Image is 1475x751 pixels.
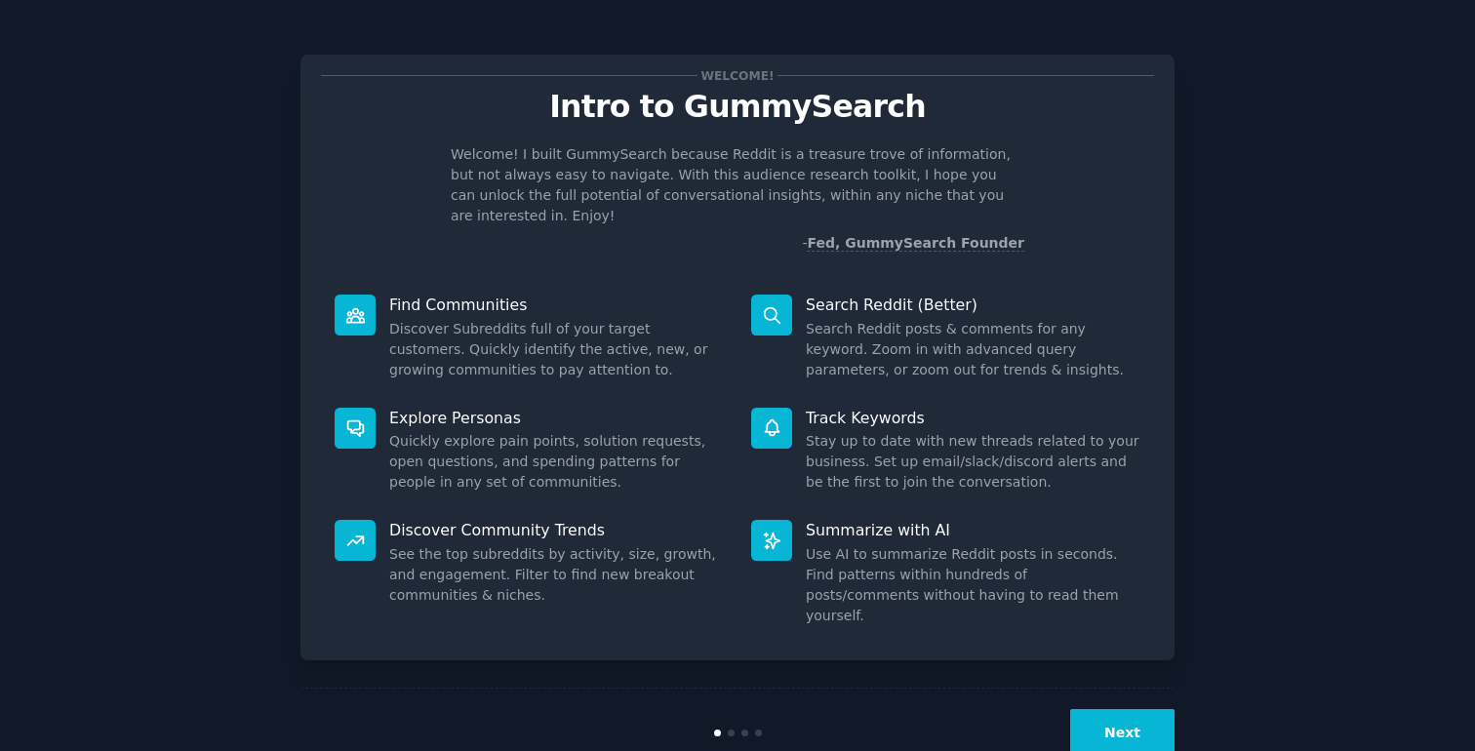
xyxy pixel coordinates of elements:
p: Discover Community Trends [389,520,724,540]
dd: Stay up to date with new threads related to your business. Set up email/slack/discord alerts and ... [806,431,1140,493]
p: Search Reddit (Better) [806,295,1140,315]
a: Fed, GummySearch Founder [807,235,1024,252]
dd: Search Reddit posts & comments for any keyword. Zoom in with advanced query parameters, or zoom o... [806,319,1140,380]
span: Welcome! [698,65,777,86]
dd: Discover Subreddits full of your target customers. Quickly identify the active, new, or growing c... [389,319,724,380]
p: Summarize with AI [806,520,1140,540]
dd: See the top subreddits by activity, size, growth, and engagement. Filter to find new breakout com... [389,544,724,606]
div: - [802,233,1024,254]
p: Track Keywords [806,408,1140,428]
p: Explore Personas [389,408,724,428]
p: Intro to GummySearch [321,90,1154,124]
dd: Use AI to summarize Reddit posts in seconds. Find patterns within hundreds of posts/comments with... [806,544,1140,626]
p: Find Communities [389,295,724,315]
p: Welcome! I built GummySearch because Reddit is a treasure trove of information, but not always ea... [451,144,1024,226]
dd: Quickly explore pain points, solution requests, open questions, and spending patterns for people ... [389,431,724,493]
